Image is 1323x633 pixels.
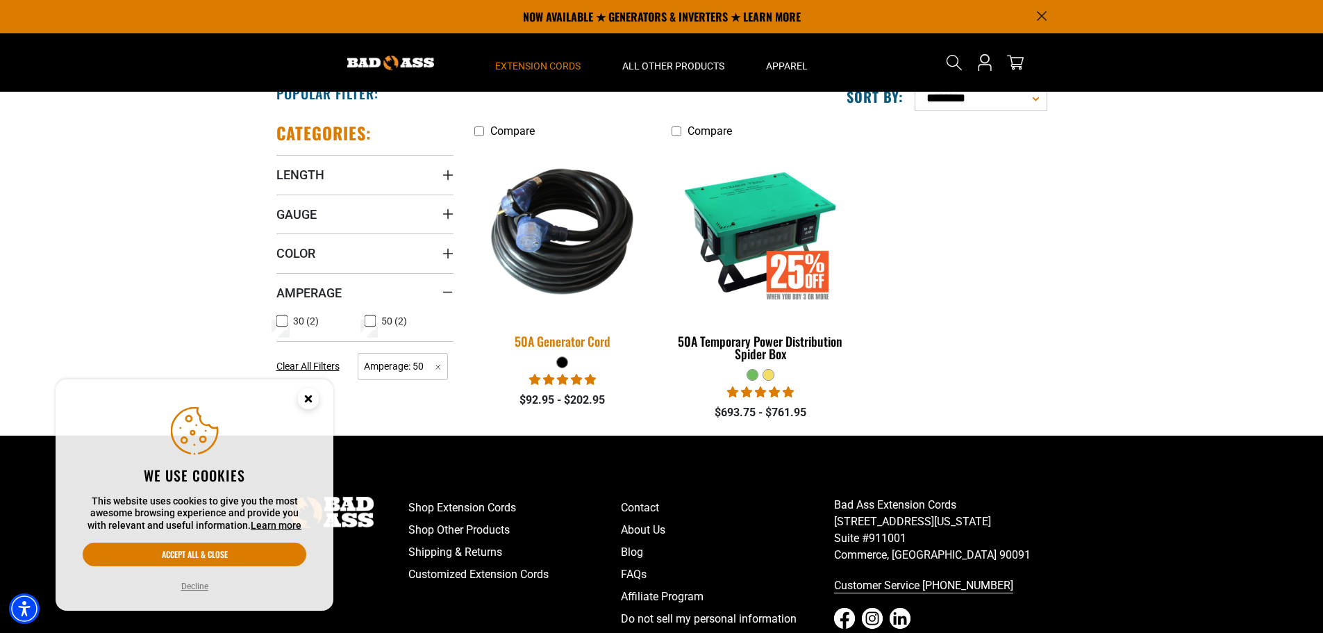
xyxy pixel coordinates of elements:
div: Accessibility Menu [9,593,40,624]
a: Customized Extension Cords [408,564,622,586]
span: Amperage: 50 [358,353,448,380]
a: Clear All Filters [276,359,345,374]
span: 30 (2) [293,316,319,326]
img: Bad Ass Extension Cords [347,56,434,70]
label: Sort by: [847,88,904,106]
span: 5.00 stars [727,386,794,399]
a: cart [1004,54,1026,71]
a: This website uses cookies to give you the most awesome browsing experience and provide you with r... [251,520,301,531]
summary: Apparel [745,33,829,92]
span: 5.00 stars [529,373,596,386]
span: Compare [490,124,535,138]
a: Open this option [974,33,996,92]
a: Blog [621,541,834,564]
p: This website uses cookies to give you the most awesome browsing experience and provide you with r... [83,495,306,532]
span: All Other Products [622,60,724,72]
a: Shipping & Returns [408,541,622,564]
h2: We use cookies [83,466,306,484]
button: Accept all & close [83,543,306,566]
img: 50A Temporary Power Distribution Spider Box [673,151,848,311]
a: Facebook - open in a new tab [834,608,855,629]
img: 50A Generator Cord [465,142,660,320]
summary: Color [276,233,454,272]
a: Contact [621,497,834,519]
a: 50A Generator Cord 50A Generator Cord [474,145,651,356]
a: Instagram - open in a new tab [862,608,883,629]
summary: Search [943,51,965,74]
a: Shop Other Products [408,519,622,541]
button: Close this option [283,379,333,422]
span: Clear All Filters [276,361,340,372]
button: Decline [177,579,213,593]
a: Affiliate Program [621,586,834,608]
a: Amperage: 50 [358,359,448,372]
summary: Extension Cords [474,33,601,92]
a: 50A Temporary Power Distribution Spider Box 50A Temporary Power Distribution Spider Box [672,145,849,368]
summary: Amperage [276,273,454,312]
h2: Categories: [276,122,372,144]
a: About Us [621,519,834,541]
summary: All Other Products [601,33,745,92]
a: call 833-674-1699 [834,575,1047,597]
span: Apparel [766,60,808,72]
span: Length [276,167,324,183]
summary: Gauge [276,195,454,233]
div: $92.95 - $202.95 [474,392,651,409]
a: FAQs [621,564,834,586]
a: Do not sell my personal information [621,608,834,630]
span: Extension Cords [495,60,581,72]
span: Compare [688,124,732,138]
p: Bad Ass Extension Cords [STREET_ADDRESS][US_STATE] Suite #911001 Commerce, [GEOGRAPHIC_DATA] 90091 [834,497,1047,564]
h2: Popular Filter: [276,84,378,102]
div: 50A Generator Cord [474,335,651,347]
span: 50 (2) [381,316,407,326]
span: Amperage [276,285,342,301]
aside: Cookie Consent [56,379,333,611]
div: 50A Temporary Power Distribution Spider Box [672,335,849,360]
span: Color [276,245,315,261]
div: $693.75 - $761.95 [672,404,849,421]
summary: Length [276,155,454,194]
span: Gauge [276,206,317,222]
a: Shop Extension Cords [408,497,622,519]
a: LinkedIn - open in a new tab [890,608,910,629]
